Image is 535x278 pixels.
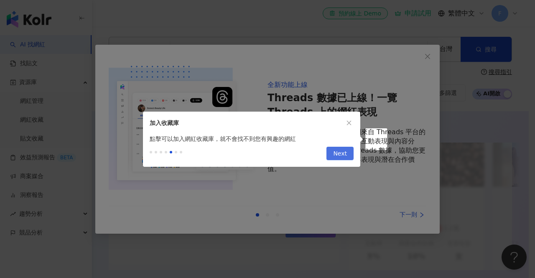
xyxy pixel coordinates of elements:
[333,147,347,161] span: Next
[346,120,352,126] span: close
[143,134,360,143] div: 點擊可以加入網紅收藏庫，就不會找不到您有興趣的網紅
[150,118,344,128] div: 加入收藏庫
[326,147,354,160] button: Next
[344,118,354,128] button: close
